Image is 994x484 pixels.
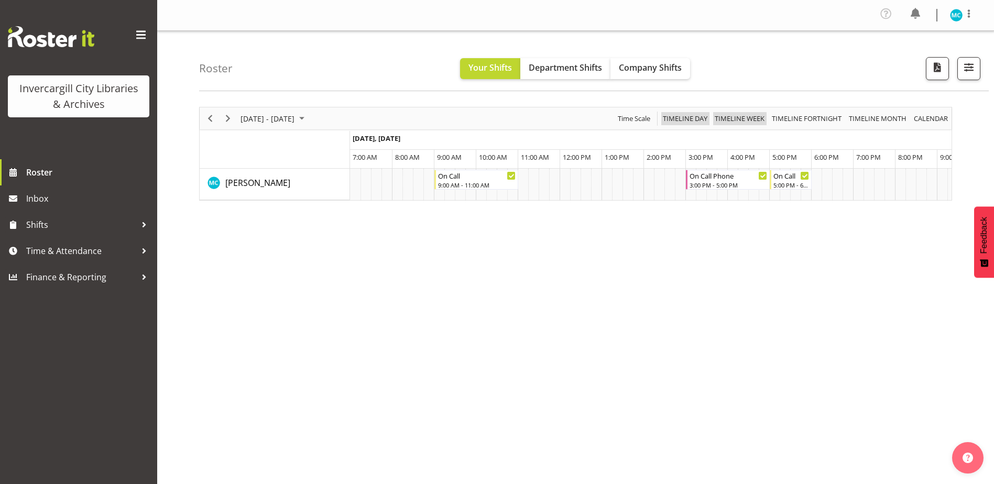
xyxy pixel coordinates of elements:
button: Feedback - Show survey [974,206,994,278]
span: 6:00 PM [814,152,839,162]
button: September 01 - 07, 2025 [239,112,309,125]
span: 4:00 PM [730,152,755,162]
span: 8:00 AM [395,152,420,162]
span: 11:00 AM [521,152,549,162]
div: Michelle Cunningham"s event - On Call Begin From Monday, September 1, 2025 at 9:00:00 AM GMT+12:0... [434,170,518,190]
div: On Call Phone [690,170,767,181]
span: Timeline Day [662,112,708,125]
div: Timeline Week of September 5, 2025 [199,107,952,201]
span: [DATE] - [DATE] [239,112,296,125]
span: Company Shifts [619,62,682,73]
div: On Call [438,170,516,181]
span: 3:00 PM [689,152,713,162]
td: Michelle Cunningham resource [200,169,350,200]
span: 9:00 AM [437,152,462,162]
div: Invercargill City Libraries & Archives [18,81,139,112]
span: Feedback [979,217,989,254]
span: Time & Attendance [26,243,136,259]
span: Department Shifts [529,62,602,73]
span: 1:00 PM [605,152,629,162]
button: Timeline Day [661,112,709,125]
span: 7:00 AM [353,152,377,162]
button: Your Shifts [460,58,520,79]
a: [PERSON_NAME] [225,177,290,189]
span: 10:00 AM [479,152,507,162]
span: calendar [913,112,949,125]
button: Timeline Week [713,112,767,125]
span: Time Scale [617,112,651,125]
span: 9:00 PM [940,152,965,162]
button: Previous [203,112,217,125]
span: Finance & Reporting [26,269,136,285]
div: 3:00 PM - 5:00 PM [690,181,767,189]
div: 5:00 PM - 6:00 PM [773,181,809,189]
button: Company Shifts [610,58,690,79]
span: Timeline Week [714,112,766,125]
span: 5:00 PM [772,152,797,162]
div: Next [219,107,237,129]
span: [DATE], [DATE] [353,134,400,143]
button: Month [912,112,950,125]
button: Filter Shifts [957,57,980,80]
span: 7:00 PM [856,152,881,162]
img: Rosterit website logo [8,26,94,47]
div: 9:00 AM - 11:00 AM [438,181,516,189]
button: Next [221,112,235,125]
span: Roster [26,164,152,180]
button: Department Shifts [520,58,610,79]
button: Time Scale [616,112,652,125]
span: Timeline Fortnight [771,112,843,125]
div: On Call [773,170,809,181]
button: Fortnight [770,112,844,125]
span: Timeline Month [848,112,908,125]
button: Timeline Month [847,112,909,125]
img: help-xxl-2.png [963,453,973,463]
div: Michelle Cunningham"s event - On Call Begin From Monday, September 1, 2025 at 5:00:00 PM GMT+12:0... [770,170,812,190]
span: 2:00 PM [647,152,671,162]
img: michelle-cunningham11683.jpg [950,9,963,21]
span: 12:00 PM [563,152,591,162]
span: Shifts [26,217,136,233]
span: Inbox [26,191,152,206]
h4: Roster [199,62,233,74]
div: Michelle Cunningham"s event - On Call Phone Begin From Monday, September 1, 2025 at 3:00:00 PM GM... [686,170,770,190]
span: Your Shifts [468,62,512,73]
span: 8:00 PM [898,152,923,162]
div: Previous [201,107,219,129]
button: Download a PDF of the roster according to the set date range. [926,57,949,80]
